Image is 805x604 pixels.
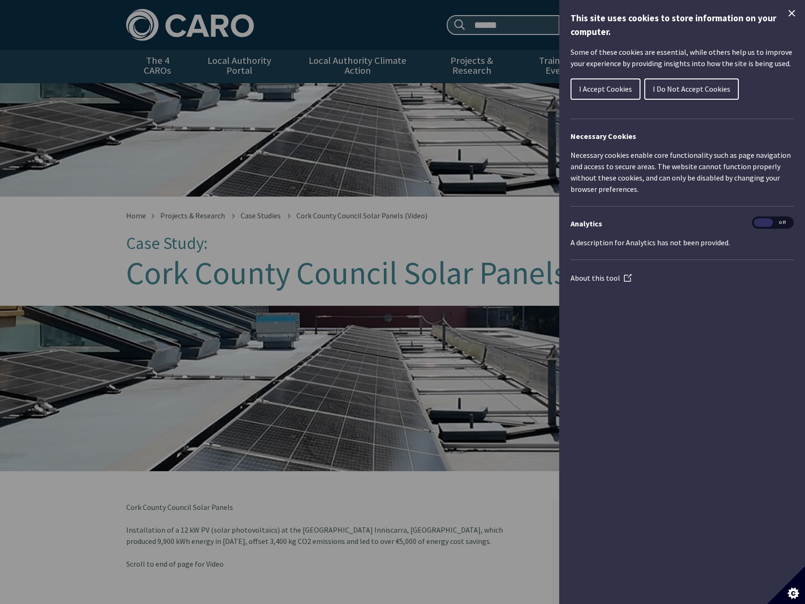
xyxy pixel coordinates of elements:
[767,566,805,604] button: Set cookie preferences
[644,78,739,100] button: I Do Not Accept Cookies
[571,237,794,248] p: A description for Analytics has not been provided.
[754,218,773,227] span: On
[571,46,794,69] p: Some of these cookies are essential, while others help us to improve your experience by providing...
[571,78,641,100] button: I Accept Cookies
[571,11,794,39] h1: This site uses cookies to store information on your computer.
[571,273,632,283] a: About this tool
[571,130,794,142] h2: Necessary Cookies
[786,8,797,19] button: Close Cookie Control
[773,218,792,227] span: Off
[571,218,794,229] h3: Analytics
[653,84,730,94] span: I Do Not Accept Cookies
[571,149,794,195] p: Necessary cookies enable core functionality such as page navigation and access to secure areas. T...
[579,84,632,94] span: I Accept Cookies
